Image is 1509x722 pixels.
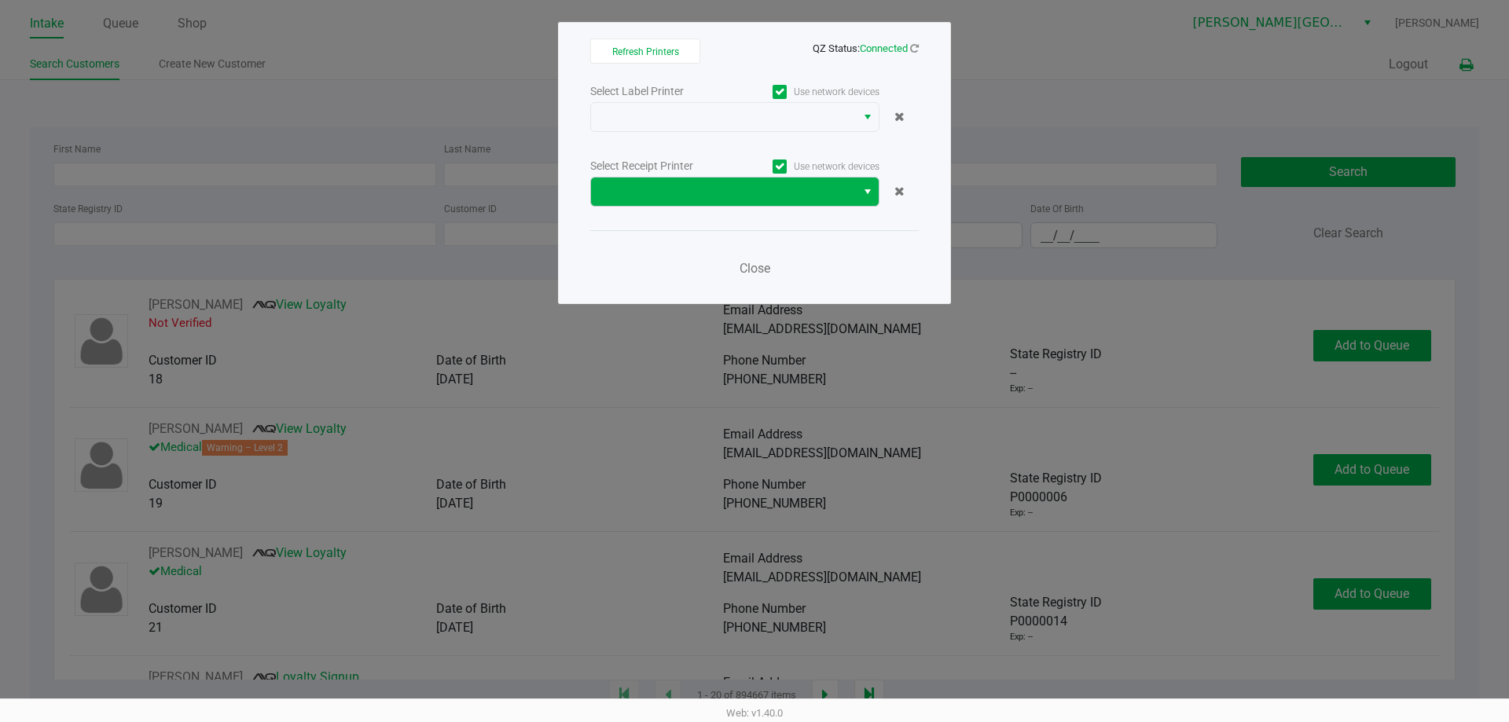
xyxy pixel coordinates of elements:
button: Refresh Printers [590,38,700,64]
label: Use network devices [735,85,879,99]
span: Close [740,261,770,276]
button: Select [856,178,879,206]
div: Select Receipt Printer [590,158,735,174]
span: Web: v1.40.0 [726,707,783,719]
div: Select Label Printer [590,83,735,100]
label: Use network devices [735,159,879,174]
button: Select [856,103,879,131]
button: Close [731,253,778,284]
span: QZ Status: [813,42,919,54]
span: Refresh Printers [612,46,679,57]
span: Connected [860,42,908,54]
